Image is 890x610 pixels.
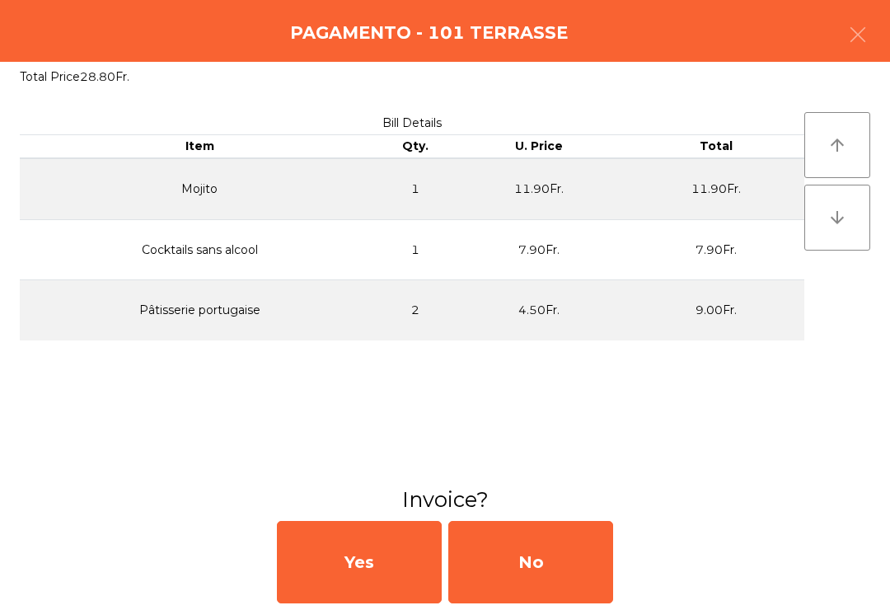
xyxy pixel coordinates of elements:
[628,135,804,158] th: Total
[382,115,442,130] span: Bill Details
[277,521,442,603] div: Yes
[827,208,847,228] i: arrow_downward
[451,158,627,220] td: 11.90Fr.
[628,158,804,220] td: 11.90Fr.
[379,158,451,220] td: 1
[290,21,568,45] h4: Pagamento - 101 TERRASSE
[379,219,451,280] td: 1
[20,219,379,280] td: Cocktails sans alcool
[804,185,870,251] button: arrow_downward
[20,69,80,84] span: Total Price
[20,135,379,158] th: Item
[628,219,804,280] td: 7.90Fr.
[451,219,627,280] td: 7.90Fr.
[12,485,878,514] h3: Invoice?
[80,69,129,84] span: 28.80Fr.
[827,135,847,155] i: arrow_upward
[628,280,804,340] td: 9.00Fr.
[20,158,379,220] td: Mojito
[451,280,627,340] td: 4.50Fr.
[804,112,870,178] button: arrow_upward
[20,280,379,340] td: Pâtisserie portugaise
[379,280,451,340] td: 2
[379,135,451,158] th: Qty.
[451,135,627,158] th: U. Price
[448,521,613,603] div: No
